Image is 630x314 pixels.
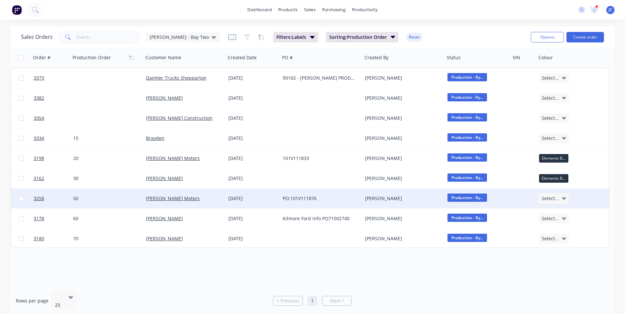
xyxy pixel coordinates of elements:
[21,34,53,40] h1: Sales Orders
[447,153,487,162] span: Production - Ry...
[146,155,200,161] a: [PERSON_NAME] Motors
[73,155,137,162] div: 20
[34,155,44,162] span: 3198
[34,215,44,222] span: 3178
[447,194,487,202] span: Production - Ry...
[365,175,438,182] div: [PERSON_NAME]
[542,135,559,142] span: Select...
[145,54,181,61] div: Customer Name
[307,296,317,306] a: Page 1 is your current page
[447,234,487,242] span: Production - Ry...
[34,75,44,81] span: 3373
[34,95,44,101] span: 3382
[542,195,559,202] span: Select...
[228,155,277,162] div: [DATE]
[146,195,200,201] a: [PERSON_NAME] Motors
[16,298,48,304] span: Rows per page
[34,235,44,242] span: 3180
[146,115,213,121] a: [PERSON_NAME] Construction
[34,169,73,188] a: 3162
[228,135,277,142] div: [DATE]
[273,298,302,304] a: Previous page
[34,209,73,228] a: 3178
[365,235,438,242] div: [PERSON_NAME]
[447,173,487,182] span: Production - Ry...
[34,135,44,142] span: 3334
[34,189,73,208] a: 3258
[566,32,604,42] button: Create order
[326,32,399,42] button: Sorting:Production Order
[365,155,438,162] div: [PERSON_NAME]
[271,296,354,306] ul: Pagination
[283,195,356,202] div: PO:101V111876
[365,135,438,142] div: [PERSON_NAME]
[447,73,487,81] span: Production - Ry...
[273,32,318,42] button: Filters:Labels
[34,88,73,108] a: 3382
[55,302,63,308] div: 25
[301,5,319,15] div: sales
[34,148,73,168] a: 3198
[531,32,564,42] button: Options
[539,154,568,163] div: Elements Black - Powdercoat
[365,75,438,81] div: [PERSON_NAME]
[609,7,613,13] span: JC
[228,54,257,61] div: Created Date
[513,54,520,61] div: VIN
[322,298,351,304] a: Next page
[282,54,293,61] div: PO #
[542,215,559,222] span: Select...
[244,5,275,15] a: dashboard
[275,5,301,15] div: products
[34,68,73,88] a: 3373
[364,54,388,61] div: Created By
[146,215,183,222] a: [PERSON_NAME]
[349,5,381,15] div: productivity
[447,93,487,101] span: Production - Ry...
[319,5,349,15] div: purchasing
[542,115,559,121] span: Select...
[73,195,137,202] div: 50
[283,215,356,222] div: Kilmore Ford Info PO71002740
[228,175,277,182] div: [DATE]
[228,115,277,121] div: [DATE]
[228,215,277,222] div: [DATE]
[365,95,438,101] div: [PERSON_NAME]
[542,235,559,242] span: Select...
[447,133,487,142] span: Production - Ry...
[73,215,137,222] div: 60
[228,195,277,202] div: [DATE]
[447,113,487,121] span: Production - Ry...
[329,34,387,40] span: Sorting: Production Order
[542,95,559,101] span: Select...
[542,75,559,81] span: Select...
[33,54,50,61] div: Order #
[539,174,568,183] div: Elements Black - Powdercoat
[34,115,44,121] span: 3354
[12,5,22,15] img: Factory
[283,155,356,162] div: 101V111833
[228,75,277,81] div: [DATE]
[276,34,306,40] span: Filters: Labels
[146,175,183,181] a: [PERSON_NAME]
[73,235,137,242] div: 70
[146,235,183,242] a: [PERSON_NAME]
[34,229,73,249] a: 3180
[330,298,340,304] span: Next
[150,34,209,40] span: [PERSON_NAME] - Bay Two
[146,95,183,101] a: [PERSON_NAME]
[365,195,438,202] div: [PERSON_NAME]
[146,135,164,141] a: Brayden
[447,54,461,61] div: Status
[228,95,277,101] div: [DATE]
[365,215,438,222] div: [PERSON_NAME]
[228,235,277,242] div: [DATE]
[73,175,137,182] div: 30
[72,54,111,61] div: Production Order
[146,75,207,81] a: Daimler Trucks Shepparton
[406,33,422,42] button: Reset
[34,108,73,128] a: 3354
[280,298,299,304] span: Previous
[34,175,44,182] span: 3162
[76,31,141,44] input: Search...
